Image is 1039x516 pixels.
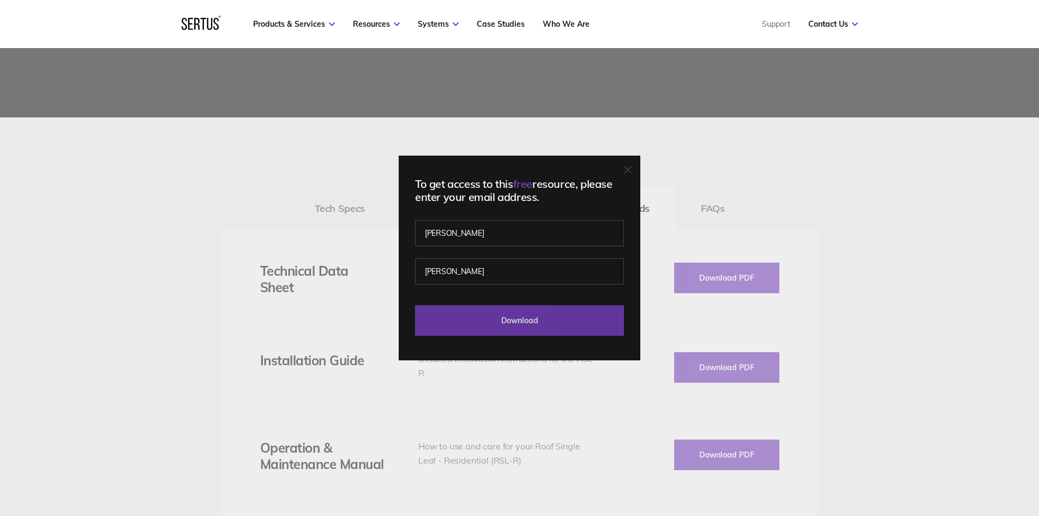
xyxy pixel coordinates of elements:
a: Systems [418,19,459,29]
div: To get access to this resource, please enter your email address. [415,177,624,204]
input: Last name* [415,258,624,284]
input: Download [415,305,624,336]
iframe: Chat Widget [843,389,1039,516]
input: First name* [415,220,624,246]
a: Case Studies [477,19,525,29]
a: Products & Services [253,19,335,29]
a: Support [762,19,790,29]
span: free [513,177,532,191]
a: Contact Us [808,19,858,29]
a: Who We Are [543,19,590,29]
a: Resources [353,19,400,29]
